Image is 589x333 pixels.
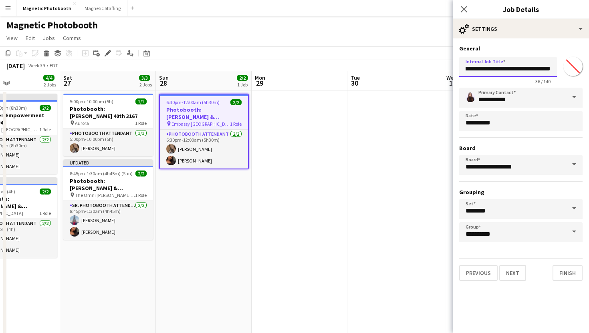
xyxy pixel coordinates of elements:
span: 4/4 [43,75,54,81]
span: Embassy [GEOGRAPHIC_DATA] [171,121,230,127]
h3: Photobooth: [PERSON_NAME] & [PERSON_NAME] Wedding [160,106,248,120]
app-job-card: 6:30pm-12:00am (5h30m) (Mon)2/2Photobooth: [PERSON_NAME] & [PERSON_NAME] Wedding Embassy [GEOGRAP... [159,94,249,169]
span: 3/3 [139,75,150,81]
div: 1 Job [237,82,248,88]
div: Settings [453,19,589,38]
app-card-role: Photobooth Attendant2/26:30pm-12:00am (5h30m)[PERSON_NAME][PERSON_NAME] [160,130,248,169]
span: 1 Role [135,192,147,198]
span: Mon [255,74,265,81]
span: 1 Role [39,126,51,132]
span: 1 [445,78,457,88]
app-job-card: 5:00pm-10:00pm (5h)1/1Photobooth: [PERSON_NAME] 40th 3167 Aurora1 RolePhotobooth Attendant1/15:00... [63,94,153,156]
span: 29 [254,78,265,88]
span: 1/1 [135,98,147,104]
span: Jobs [43,34,55,42]
a: View [3,33,21,43]
span: 5:00pm-10:00pm (5h) [70,98,113,104]
h1: Magnetic Photobooth [6,19,98,31]
span: Sun [159,74,169,81]
h3: Board [459,144,583,152]
span: Tue [351,74,360,81]
span: Wed [446,74,457,81]
span: 1 Role [230,121,242,127]
div: 2 Jobs [139,82,152,88]
span: 28 [158,78,169,88]
button: Finish [553,265,583,281]
span: 2/2 [40,105,51,111]
span: Week 39 [26,62,46,68]
span: The Omni [PERSON_NAME][GEOGRAPHIC_DATA] [75,192,135,198]
app-card-role: Photobooth Attendant1/15:00pm-10:00pm (5h)[PERSON_NAME] [63,129,153,156]
span: Comms [63,34,81,42]
button: Magnetic Photobooth [16,0,78,16]
h3: Photobooth: [PERSON_NAME] 40th 3167 [63,105,153,120]
div: Updated [63,159,153,166]
span: Aurora [75,120,89,126]
span: 2/2 [135,171,147,177]
a: Edit [22,33,38,43]
h3: Job Details [453,4,589,14]
button: Previous [459,265,498,281]
span: 8:45pm-1:30am (4h45m) (Sun) [70,171,133,177]
span: 1 Role [39,210,51,216]
span: 6:30pm-12:00am (5h30m) (Mon) [166,99,230,105]
span: Edit [26,34,35,42]
a: Comms [60,33,84,43]
button: Next [499,265,526,281]
h3: Photobooth: [PERSON_NAME] & [PERSON_NAME]'s Wedding 3136 [63,177,153,192]
h3: General [459,45,583,52]
button: Magnetic Staffing [78,0,127,16]
a: Jobs [40,33,58,43]
div: 2 Jobs [44,82,56,88]
app-card-role: Sr. Photobooth Attendant2/28:45pm-1:30am (4h45m)[PERSON_NAME][PERSON_NAME] [63,201,153,240]
span: 36 / 140 [529,78,557,84]
span: 2/2 [230,99,242,105]
span: 1 Role [135,120,147,126]
span: 2/2 [40,189,51,195]
span: 2/2 [237,75,248,81]
div: EDT [50,62,58,68]
app-job-card: Updated8:45pm-1:30am (4h45m) (Sun)2/2Photobooth: [PERSON_NAME] & [PERSON_NAME]'s Wedding 3136 The... [63,159,153,240]
span: Sat [63,74,72,81]
span: 27 [62,78,72,88]
span: 30 [349,78,360,88]
span: View [6,34,18,42]
div: [DATE] [6,62,25,70]
h3: Grouping [459,189,583,196]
